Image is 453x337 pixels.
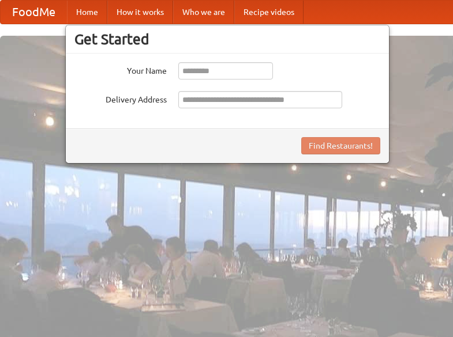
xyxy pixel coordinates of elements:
[74,91,167,105] label: Delivery Address
[301,137,380,154] button: Find Restaurants!
[1,1,67,24] a: FoodMe
[173,1,234,24] a: Who we are
[67,1,107,24] a: Home
[74,31,380,48] h3: Get Started
[234,1,304,24] a: Recipe videos
[74,62,167,77] label: Your Name
[107,1,173,24] a: How it works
